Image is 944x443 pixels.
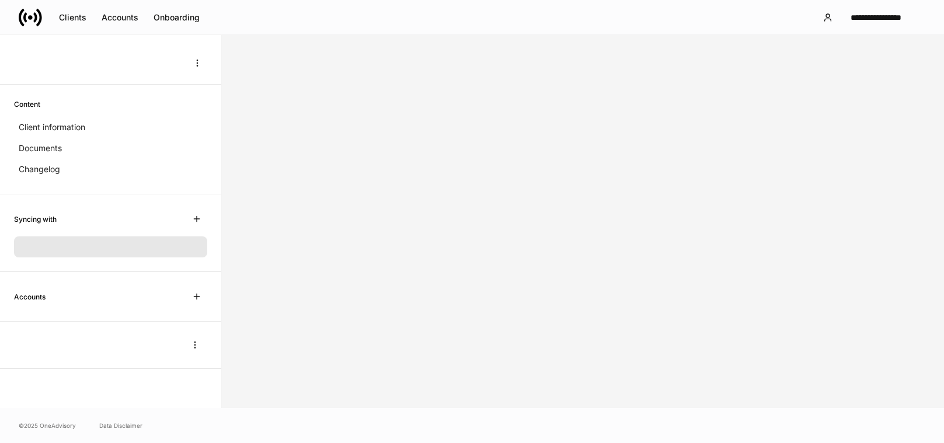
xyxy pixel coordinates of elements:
h6: Content [14,99,40,110]
div: Accounts [102,13,138,22]
p: Changelog [19,163,60,175]
button: Accounts [94,8,146,27]
span: © 2025 OneAdvisory [19,421,76,430]
p: Client information [19,121,85,133]
p: Documents [19,142,62,154]
a: Documents [14,138,207,159]
a: Data Disclaimer [99,421,142,430]
a: Changelog [14,159,207,180]
button: Clients [51,8,94,27]
a: Client information [14,117,207,138]
h6: Accounts [14,291,46,302]
div: Clients [59,13,86,22]
button: Onboarding [146,8,207,27]
h6: Syncing with [14,214,57,225]
div: Onboarding [154,13,200,22]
